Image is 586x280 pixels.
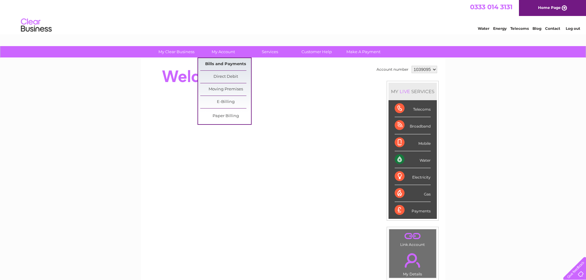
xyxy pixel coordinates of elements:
[200,96,251,108] a: E-Billing
[395,100,431,117] div: Telecoms
[470,3,512,11] a: 0333 014 3131
[395,151,431,168] div: Water
[395,185,431,202] div: Gas
[389,248,437,278] td: My Details
[545,26,560,31] a: Contact
[395,202,431,219] div: Payments
[391,250,435,271] a: .
[395,117,431,134] div: Broadband
[245,46,295,57] a: Services
[398,89,411,94] div: LIVE
[198,46,249,57] a: My Account
[200,83,251,96] a: Moving Premises
[532,26,541,31] a: Blog
[291,46,342,57] a: Customer Help
[375,64,410,75] td: Account number
[391,231,435,242] a: .
[148,3,439,30] div: Clear Business is a trading name of Verastar Limited (registered in [GEOGRAPHIC_DATA] No. 3667643...
[200,110,251,122] a: Paper Billing
[395,134,431,151] div: Mobile
[389,83,437,100] div: MY SERVICES
[21,16,52,35] img: logo.png
[389,229,437,248] td: Link Account
[493,26,507,31] a: Energy
[478,26,489,31] a: Water
[200,58,251,70] a: Bills and Payments
[510,26,529,31] a: Telecoms
[566,26,580,31] a: Log out
[338,46,389,57] a: Make A Payment
[151,46,202,57] a: My Clear Business
[200,71,251,83] a: Direct Debit
[395,168,431,185] div: Electricity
